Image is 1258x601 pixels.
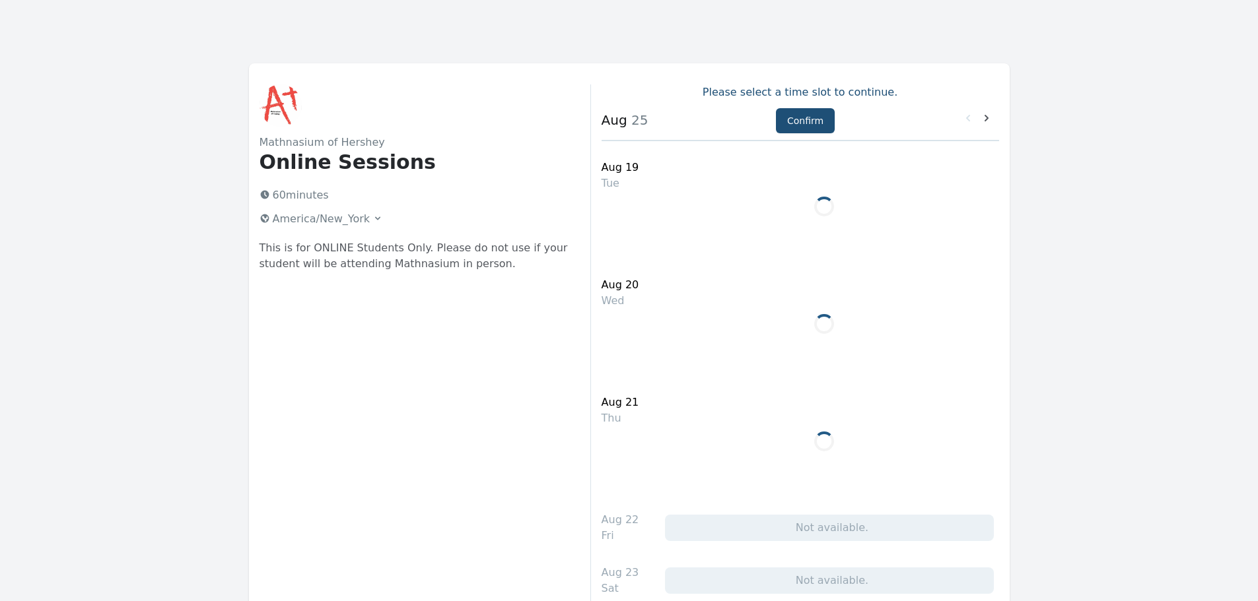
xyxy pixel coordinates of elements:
[602,410,639,426] div: Thu
[602,581,639,596] div: Sat
[254,185,569,206] p: 60 minutes
[602,565,639,581] div: Aug 23
[254,208,389,230] button: America/New_York
[602,395,639,410] div: Aug 21
[602,175,639,191] div: Tue
[602,84,999,100] p: Please select a time slot to continue.
[665,567,993,594] div: Not available.
[260,135,569,150] h2: Mathnasium of Hershey
[602,277,639,293] div: Aug 20
[260,84,302,127] img: Mathnasium of Hershey
[602,160,639,175] div: Aug 19
[665,515,993,541] div: Not available.
[602,112,627,128] strong: Aug
[602,528,639,544] div: Fri
[627,112,648,128] span: 25
[260,240,569,272] p: This is for ONLINE Students Only. Please do not use if your student will be attending Mathnasium ...
[602,293,639,309] div: Wed
[776,108,835,133] button: Confirm
[602,512,639,528] div: Aug 22
[260,150,569,174] h1: Online Sessions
